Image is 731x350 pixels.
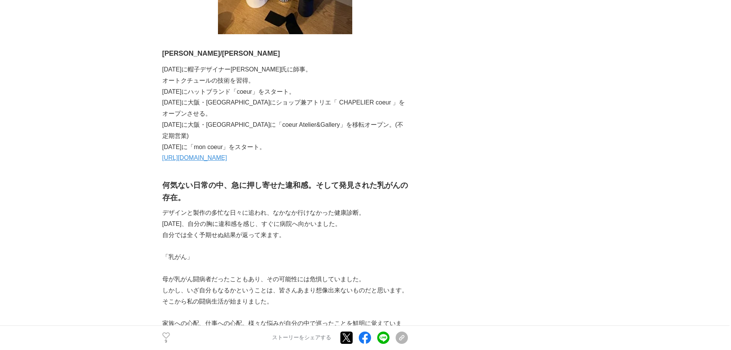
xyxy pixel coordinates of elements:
p: [DATE]、自分の胸に違和感を感じ、すぐに病院へ向かいました。 [162,219,408,230]
p: [DATE]にハットブランド「coeur」をスタート。 [162,86,408,98]
p: [DATE]に「mon coeur」をスタート。 [162,142,408,153]
p: 家族への心配、仕事への心配。様々な悩みが自分の中で巡ったことを鮮明に覚えています。 [162,318,408,340]
p: 自分では全く予期せぬ結果が返って来ます。 [162,230,408,241]
p: [DATE]に大阪・[GEOGRAPHIC_DATA]に「coeur Atelier&Gallery」を移転オープン。(不定期営業) [162,119,408,142]
p: 母が乳がん闘病者だったこともあり、その可能性には危惧していました。 [162,274,408,285]
strong: [PERSON_NAME]/[PERSON_NAME] [162,50,280,57]
p: デザインと製作の多忙な日々に追われ、なかなか行けなかった健康診断。 [162,207,408,219]
p: [DATE]に帽子デザイナー[PERSON_NAME]氏に師事。 [162,64,408,75]
p: しかし、いざ自分もなるかということは、皆さんあまり想像出来ないものだと思います。 [162,285,408,296]
p: オートクチュールの技術を習得。 [162,75,408,86]
strong: 何気ない日常の中、急に押し寄せた違和感。そして発見された乳がんの存在。 [162,181,408,202]
p: そこから私の闘病生活が始まりました。 [162,296,408,307]
p: [DATE]に大阪・[GEOGRAPHIC_DATA]にショップ兼アトリエ「 CHAPELIER coeur 」をオープンさせる。 [162,97,408,119]
a: [URL][DOMAIN_NAME] [162,154,227,161]
p: ストーリーをシェアする [272,335,331,342]
p: 「乳がん」 [162,252,408,263]
p: 9 [162,340,170,343]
